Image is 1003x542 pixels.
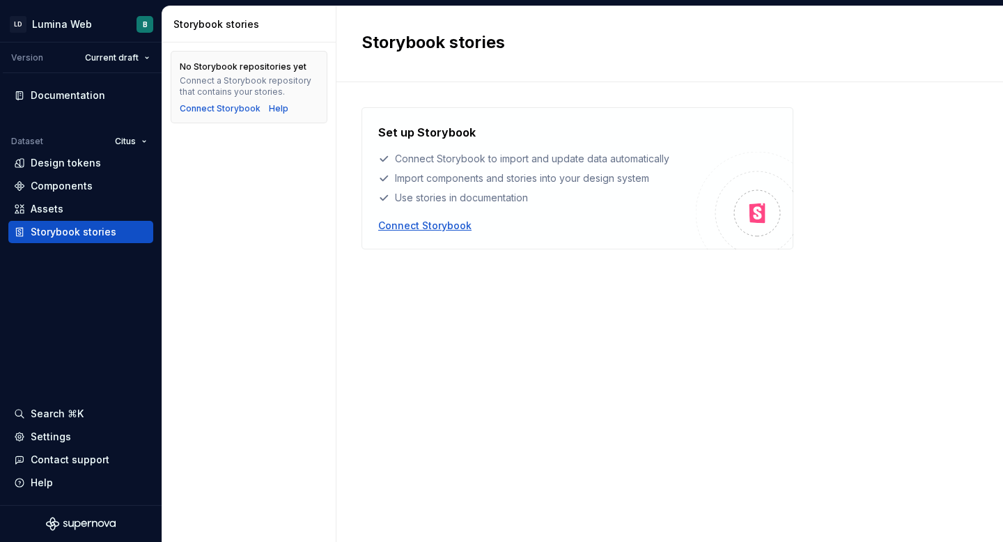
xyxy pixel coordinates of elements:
[109,132,153,151] button: Citus
[180,61,306,72] div: No Storybook repositories yet
[32,17,92,31] div: Lumina Web
[85,52,139,63] span: Current draft
[180,75,318,98] div: Connect a Storybook repository that contains your stories.
[378,171,696,185] div: Import components and stories into your design system
[8,84,153,107] a: Documentation
[46,517,116,531] svg: Supernova Logo
[31,179,93,193] div: Components
[11,136,43,147] div: Dataset
[8,198,153,220] a: Assets
[10,16,26,33] div: LD
[11,52,43,63] div: Version
[31,430,71,444] div: Settings
[378,191,696,205] div: Use stories in documentation
[180,103,261,114] button: Connect Storybook
[31,225,116,239] div: Storybook stories
[173,17,330,31] div: Storybook stories
[269,103,288,114] a: Help
[8,175,153,197] a: Components
[8,221,153,243] a: Storybook stories
[361,31,961,54] h2: Storybook stories
[8,403,153,425] button: Search ⌘K
[115,136,136,147] span: Citus
[378,219,472,233] button: Connect Storybook
[8,472,153,494] button: Help
[8,449,153,471] button: Contact support
[31,156,101,170] div: Design tokens
[8,426,153,448] a: Settings
[143,19,148,30] div: B
[31,453,109,467] div: Contact support
[3,9,159,39] button: LDLumina WebB
[8,152,153,174] a: Design tokens
[31,202,63,216] div: Assets
[31,476,53,490] div: Help
[378,152,696,166] div: Connect Storybook to import and update data automatically
[31,407,84,421] div: Search ⌘K
[378,124,476,141] h4: Set up Storybook
[79,48,156,68] button: Current draft
[31,88,105,102] div: Documentation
